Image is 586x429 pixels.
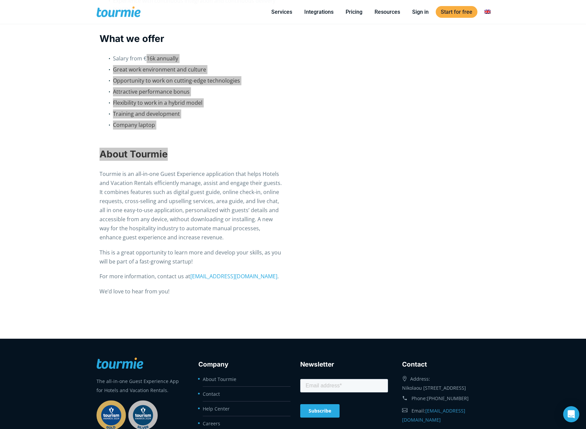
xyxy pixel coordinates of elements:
[427,395,469,401] a: [PHONE_NUMBER]
[203,420,220,427] a: Careers
[96,377,184,395] p: The all-in-one Guest Experience App for Hotels and Vacation Rentals.
[369,8,405,16] a: Resources
[300,360,388,370] h3: Newsletter
[113,99,202,106] span: Flexibility to work in a hybrid model
[100,170,282,241] span: Tourmie is an all-in-one Guest Experience application that helps Hotels and Vacation Rentals effi...
[402,408,465,423] a: [EMAIL_ADDRESS][DOMAIN_NAME]
[100,249,281,265] span: This is a great opportunity to learn more and develop your skills, as you will be part of a fast-...
[113,121,155,129] span: Company laptop
[113,76,283,87] li: Opportunity to work on cutting-edge technologies
[402,392,490,404] div: Phone:
[299,8,339,16] a: Integrations
[563,406,579,422] div: Open Intercom Messenger
[100,288,169,295] span: We’d love to hear from you!
[402,360,490,370] h3: Contact
[100,148,283,161] h3: About Tourmie
[341,8,367,16] a: Pricing
[113,54,283,65] li: Salary from €16k annually
[203,406,230,412] a: Help Center
[266,8,297,16] a: Services
[190,273,277,280] a: [EMAIL_ADDRESS][DOMAIN_NAME]
[203,391,220,397] a: Contact
[203,376,236,382] a: About Tourmie
[402,373,490,392] div: Address: Nikolaou [STREET_ADDRESS]
[100,273,279,280] span: For more information, contact us at .
[436,6,477,18] a: Start for free
[407,8,434,16] a: Sign in
[198,360,286,370] h3: Company
[100,32,283,45] h3: What we offer
[402,404,490,426] div: Email:
[113,110,180,117] span: Training and development
[113,88,190,95] span: Attractive performance bonus
[113,66,206,73] span: Great work environment and culture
